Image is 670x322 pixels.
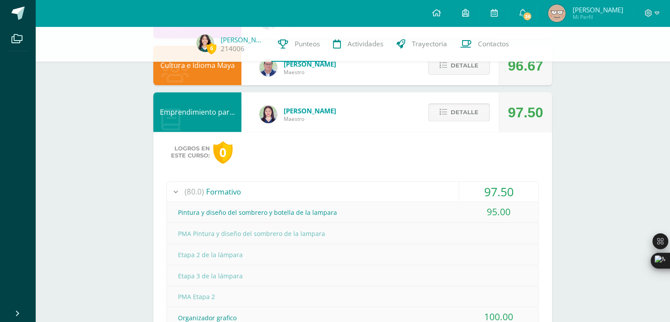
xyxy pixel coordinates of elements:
[259,105,277,123] img: a452c7054714546f759a1a740f2e8572.png
[167,287,538,307] div: PMA Etapa 2
[522,11,532,21] span: 36
[284,115,336,123] span: Maestro
[171,145,210,159] span: Logros en este curso:
[326,26,390,62] a: Actividades
[153,92,241,132] div: Emprendimiento para la Productividad
[459,202,538,222] div: 95.00
[454,26,515,62] a: Contactos
[478,39,509,49] span: Contactos
[185,182,204,202] span: (80.0)
[196,34,214,52] img: 8a04bcb720cee43845f5c8158bc7cf53.png
[259,59,277,76] img: c1c1b07ef08c5b34f56a5eb7b3c08b85.png
[213,141,233,164] div: 0
[167,224,538,243] div: PMA Pintura y diseño del sombrero de la lampara
[428,56,490,75] button: Detalle
[459,182,538,202] div: 97.50
[284,60,336,68] span: [PERSON_NAME]
[572,5,623,14] span: [PERSON_NAME]
[167,245,538,265] div: Etapa 2 de la lámpara
[221,44,244,53] a: 214006
[167,266,538,286] div: Etapa 3 de la lámpara
[284,106,336,115] span: [PERSON_NAME]
[508,93,543,132] div: 97.50
[153,45,241,85] div: Cultura e Idioma Maya
[167,182,538,202] div: Formativo
[428,103,490,121] button: Detalle
[548,4,566,22] img: dd011f7c4bfabd7082af3f8a9ebe6100.png
[207,43,216,54] span: 6
[348,39,383,49] span: Actividades
[451,104,478,120] span: Detalle
[284,68,336,76] span: Maestro
[508,46,543,86] div: 96.67
[221,35,265,44] a: [PERSON_NAME]
[390,26,454,62] a: Trayectoria
[271,26,326,62] a: Punteos
[167,202,538,222] div: Pintura y diseño del sombrero y botella de la lampara
[451,57,478,74] span: Detalle
[295,39,320,49] span: Punteos
[412,39,447,49] span: Trayectoria
[572,13,623,21] span: Mi Perfil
